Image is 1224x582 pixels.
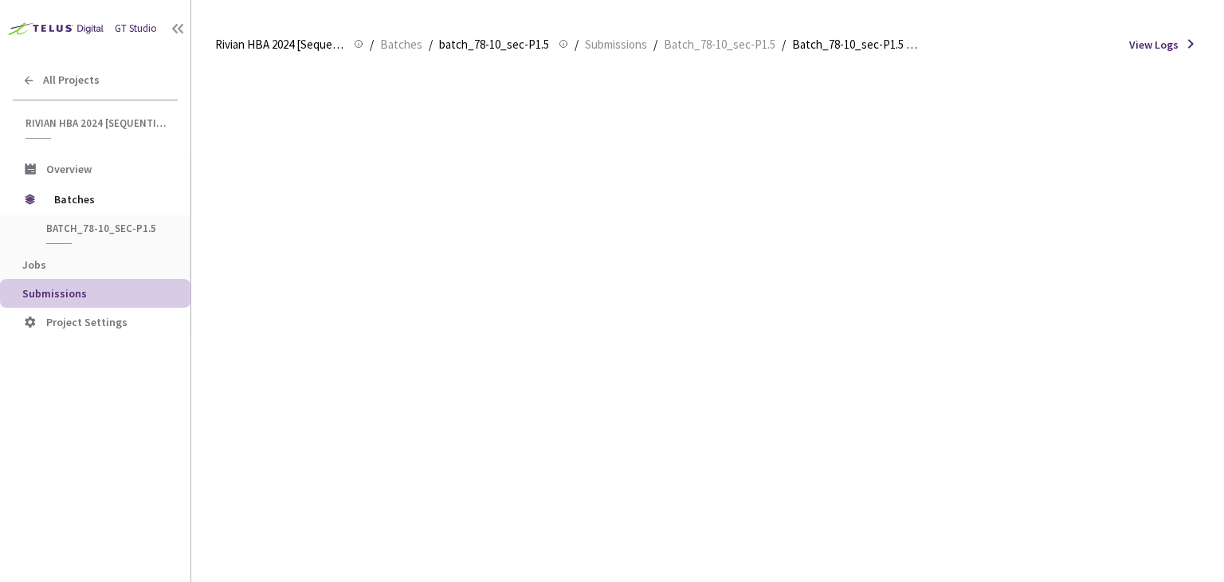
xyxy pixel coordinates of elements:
span: Project Settings [46,315,127,329]
span: Batch_78-10_sec-P1.5 QC - [DATE] [792,35,921,54]
span: Rivian HBA 2024 [Sequential] [25,116,168,130]
li: / [370,35,374,54]
span: Overview [46,162,92,176]
a: Batch_78-10_sec-P1.5 [661,35,779,53]
a: Batches [377,35,426,53]
div: GT Studio [115,22,157,37]
a: Submissions [582,35,650,53]
span: Batches [54,183,163,215]
span: Batches [380,35,422,54]
span: batch_78-10_sec-P1.5 [46,222,164,235]
span: Submissions [585,35,647,54]
span: Batch_78-10_sec-P1.5 [664,35,775,54]
li: / [429,35,433,54]
span: View Logs [1129,37,1179,53]
span: Jobs [22,258,46,272]
span: batch_78-10_sec-P1.5 [439,35,549,54]
span: All Projects [43,73,100,87]
span: Rivian HBA 2024 [Sequential] [215,35,344,54]
span: Submissions [22,286,87,301]
li: / [653,35,657,54]
li: / [575,35,579,54]
li: / [782,35,786,54]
